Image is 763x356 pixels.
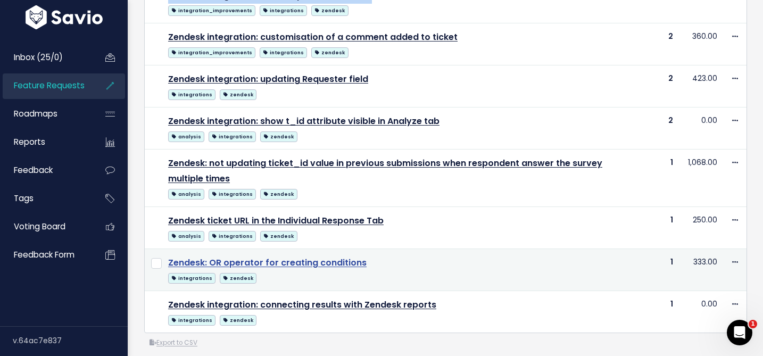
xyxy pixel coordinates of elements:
[679,23,724,65] td: 360.00
[168,299,436,311] a: Zendesk integration: connecting results with Zendesk reports
[621,207,679,249] td: 1
[749,320,757,328] span: 1
[3,102,88,126] a: Roadmaps
[168,189,204,200] span: analysis
[14,221,65,232] span: Voting Board
[311,3,348,16] a: zendesk
[14,108,57,119] span: Roadmaps
[14,164,53,176] span: Feedback
[168,229,204,242] a: analysis
[14,193,34,204] span: Tags
[14,249,74,260] span: Feedback form
[3,186,88,211] a: Tags
[679,207,724,249] td: 250.00
[621,291,679,333] td: 1
[220,87,256,101] a: zendesk
[168,3,255,16] a: integration_improvements
[168,87,215,101] a: integrations
[168,45,255,59] a: integration_improvements
[260,45,307,59] a: integrations
[168,31,458,43] a: Zendesk integration: customisation of a comment added to ticket
[209,129,256,143] a: integrations
[220,315,256,326] span: zendesk
[168,115,439,127] a: Zendesk integration: show t_id attribute visible in Analyze tab
[168,157,602,185] a: Zendesk: not updating ticket_id value in previous submissions when respondent answer the survey m...
[679,65,724,107] td: 423.00
[679,150,724,207] td: 1,068.00
[168,315,215,326] span: integrations
[168,187,204,200] a: analysis
[209,231,256,242] span: integrations
[150,338,197,347] a: Export to CSV
[311,5,348,16] span: zendesk
[260,189,297,200] span: zendesk
[220,271,256,284] a: zendesk
[679,107,724,150] td: 0.00
[621,65,679,107] td: 2
[168,131,204,142] span: analysis
[621,107,679,150] td: 2
[168,231,204,242] span: analysis
[13,327,128,354] div: v.64ac7e837
[168,73,368,85] a: Zendesk integration: updating Requester field
[260,3,307,16] a: integrations
[621,249,679,291] td: 1
[621,23,679,65] td: 2
[209,189,256,200] span: integrations
[220,273,256,284] span: zendesk
[260,47,307,58] span: integrations
[209,229,256,242] a: integrations
[220,89,256,100] span: zendesk
[14,52,63,63] span: Inbox (25/0)
[311,47,348,58] span: zendesk
[260,5,307,16] span: integrations
[727,320,752,345] iframe: Intercom live chat
[168,313,215,326] a: integrations
[14,136,45,147] span: Reports
[260,187,297,200] a: zendesk
[3,45,88,70] a: Inbox (25/0)
[3,130,88,154] a: Reports
[3,243,88,267] a: Feedback form
[3,73,88,98] a: Feature Requests
[220,313,256,326] a: zendesk
[168,5,255,16] span: integration_improvements
[168,214,384,227] a: Zendesk ticket URL in the Individual Response Tab
[168,273,215,284] span: integrations
[260,131,297,142] span: zendesk
[168,47,255,58] span: integration_improvements
[168,256,367,269] a: Zendesk: OR operator for creating conditions
[260,231,297,242] span: zendesk
[3,158,88,183] a: Feedback
[23,5,105,29] img: logo-white.9d6f32f41409.svg
[209,187,256,200] a: integrations
[260,129,297,143] a: zendesk
[679,291,724,333] td: 0.00
[14,80,85,91] span: Feature Requests
[168,89,215,100] span: integrations
[3,214,88,239] a: Voting Board
[679,249,724,291] td: 333.00
[209,131,256,142] span: integrations
[621,150,679,207] td: 1
[168,271,215,284] a: integrations
[260,229,297,242] a: zendesk
[311,45,348,59] a: zendesk
[168,129,204,143] a: analysis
